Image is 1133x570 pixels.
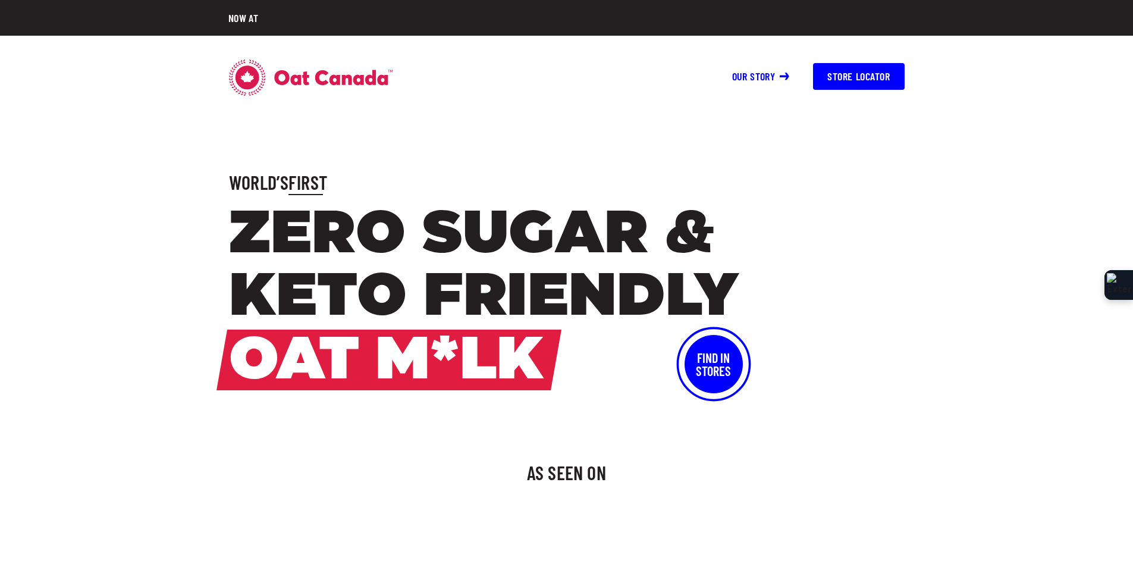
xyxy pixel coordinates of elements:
h3: World’s [229,170,905,195]
span: Oat M*lk [229,330,544,390]
button: Store Locator [813,63,904,90]
h1: Zero Sugar & Keto Friendly [229,205,905,393]
button: Find InStores [685,335,743,393]
h4: NOW AT [228,11,258,25]
a: Store Locator [801,71,904,83]
img: Extension Icon [1107,273,1131,297]
a: Our story [732,70,790,83]
span: First [288,171,327,193]
h3: As Seen On [229,460,905,486]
